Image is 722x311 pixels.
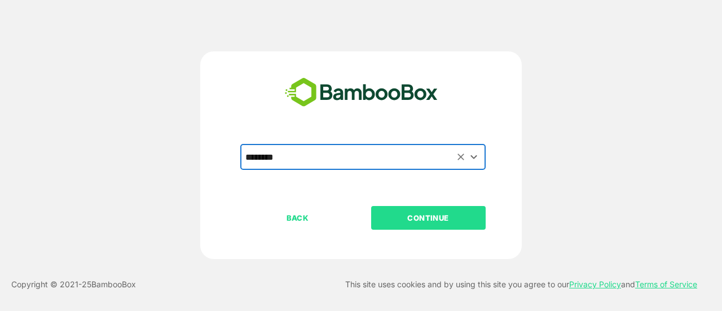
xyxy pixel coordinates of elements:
[279,74,444,111] img: bamboobox
[345,278,697,291] p: This site uses cookies and by using this site you agree to our and
[372,212,485,224] p: CONTINUE
[635,279,697,289] a: Terms of Service
[241,212,354,224] p: BACK
[569,279,621,289] a: Privacy Policy
[240,206,355,230] button: BACK
[455,150,468,163] button: Clear
[11,278,136,291] p: Copyright © 2021- 25 BambooBox
[466,149,482,164] button: Open
[371,206,486,230] button: CONTINUE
